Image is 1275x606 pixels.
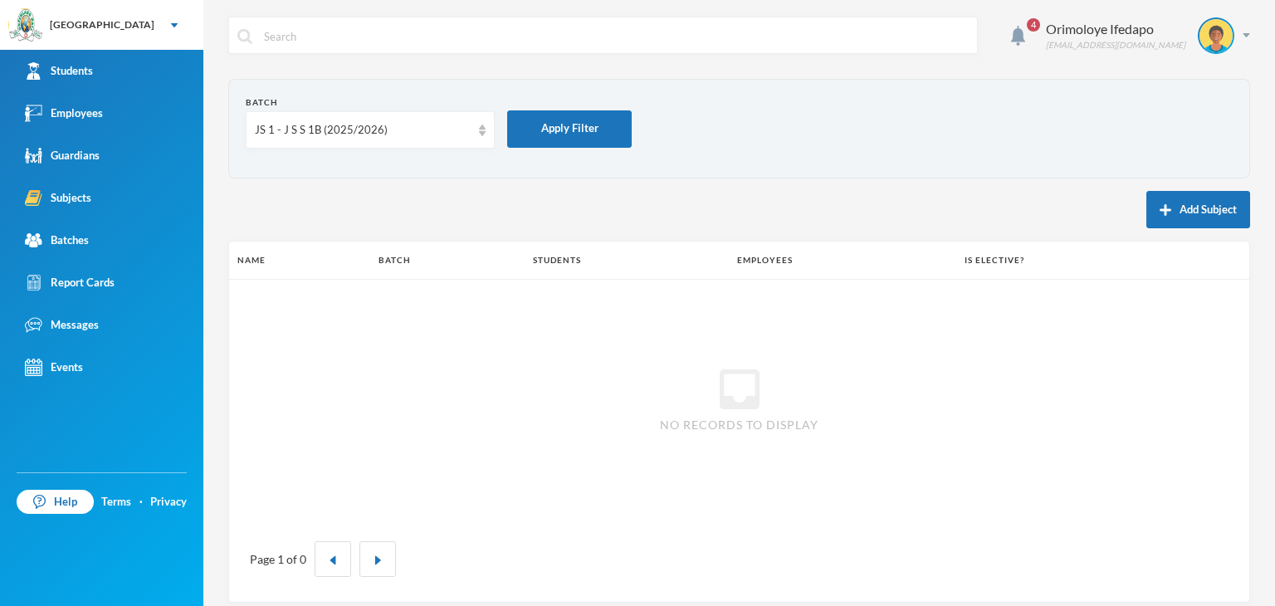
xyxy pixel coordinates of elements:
div: Subjects [25,189,91,207]
img: STUDENT [1199,19,1233,52]
img: logo [9,9,42,42]
div: JS 1 - J S S 1B (2025/2026) [255,122,471,139]
input: Search [262,17,969,55]
div: Guardians [25,147,100,164]
div: Employees [25,105,103,122]
span: No records to display [660,416,818,433]
div: Orimoloye Ifedapo [1046,19,1185,39]
button: Apply Filter [507,110,632,148]
i: inbox [713,363,766,416]
th: Students [525,242,729,279]
div: [EMAIL_ADDRESS][DOMAIN_NAME] [1046,39,1185,51]
a: Privacy [150,494,187,511]
a: Help [17,490,94,515]
div: Students [25,62,93,80]
a: Terms [101,494,131,511]
th: Is Elective? [956,242,1197,279]
div: [GEOGRAPHIC_DATA] [50,17,154,32]
div: Report Cards [25,274,115,291]
div: Batch [246,96,495,109]
th: Batch [370,242,525,279]
div: Page 1 of 0 [250,550,306,568]
img: search [237,29,252,44]
div: Events [25,359,83,376]
button: Add Subject [1146,191,1250,228]
th: Name [229,242,370,279]
span: 4 [1027,18,1040,32]
div: · [139,494,143,511]
div: Messages [25,316,99,334]
th: Employees [729,242,956,279]
div: Batches [25,232,89,249]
